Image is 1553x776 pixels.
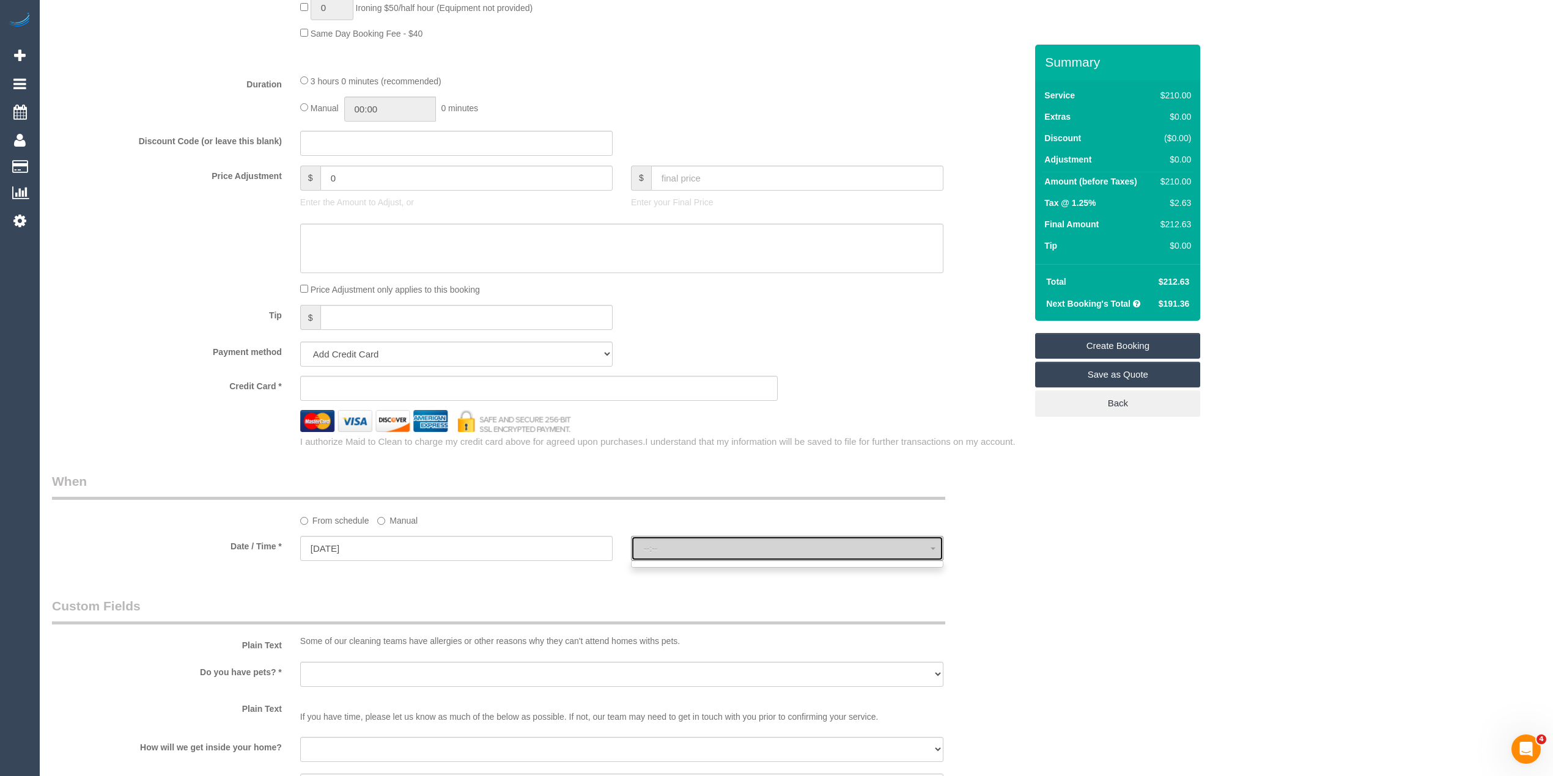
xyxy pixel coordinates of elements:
p: Some of our cleaning teams have allergies or other reasons why they can't attend homes withs pets. [300,635,943,647]
div: ($0.00) [1156,132,1191,144]
span: $212.63 [1159,277,1190,287]
label: Do you have pets? * [43,662,291,678]
label: Adjustment [1044,153,1091,166]
span: 4 [1536,734,1546,744]
label: Tip [43,305,291,321]
span: Same Day Booking Fee - $40 [311,29,423,38]
span: Price Adjustment only applies to this booking [311,285,480,295]
label: Extras [1044,111,1071,123]
p: Enter your Final Price [631,196,943,208]
label: Price Adjustment [43,166,291,182]
label: Tax @ 1.25% [1044,197,1096,209]
span: $ [631,166,651,191]
label: Discount [1044,132,1081,144]
iframe: Secure card payment input frame [311,383,768,393]
div: $0.00 [1156,240,1191,252]
label: Duration [43,74,291,90]
div: $2.63 [1156,197,1191,209]
label: Service [1044,89,1075,101]
label: Credit Card * [43,376,291,392]
div: $210.00 [1156,175,1191,188]
strong: Total [1046,277,1066,287]
label: Plain Text [43,698,291,715]
p: If you have time, please let us know as much of the below as possible. If not, our team may need ... [300,698,943,723]
legend: When [52,472,945,500]
span: --:-- [644,544,931,554]
label: From schedule [300,510,369,527]
input: From schedule [300,517,308,525]
span: Ironing $50/half hour (Equipment not provided) [356,3,533,13]
input: Manual [377,517,385,525]
input: final price [651,166,943,191]
span: $ [300,166,320,191]
a: Create Booking [1035,333,1200,359]
h3: Summary [1045,55,1194,69]
a: Back [1035,390,1200,416]
span: I understand that my information will be saved to file for further transactions on my account. [645,436,1015,447]
label: Final Amount [1044,218,1099,230]
span: 3 hours 0 minutes (recommended) [311,76,441,86]
label: Plain Text [43,635,291,651]
label: Date / Time * [43,536,291,552]
div: $212.63 [1156,218,1191,230]
label: Amount (before Taxes) [1044,175,1137,188]
button: --:-- [631,536,943,561]
span: 0 minutes [441,103,478,113]
a: Save as Quote [1035,362,1200,387]
div: I authorize Maid to Clean to charge my credit card above for agreed upon purchases. [291,435,1035,448]
div: $0.00 [1156,111,1191,123]
label: How will we get inside your home? [43,737,291,753]
label: Payment method [43,342,291,358]
p: Enter the Amount to Adjust, or [300,196,613,208]
iframe: Intercom live chat [1511,734,1541,764]
legend: Custom Fields [52,597,945,624]
strong: Next Booking's Total [1046,299,1131,309]
img: credit cards [291,410,580,431]
div: $0.00 [1156,153,1191,166]
span: Manual [311,103,339,113]
span: $191.36 [1159,299,1190,309]
label: Tip [1044,240,1057,252]
label: Manual [377,510,418,527]
input: DD/MM/YYYY [300,536,613,561]
div: $210.00 [1156,89,1191,101]
img: Automaid Logo [7,12,32,29]
label: Discount Code (or leave this blank) [43,131,291,147]
span: $ [300,305,320,330]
